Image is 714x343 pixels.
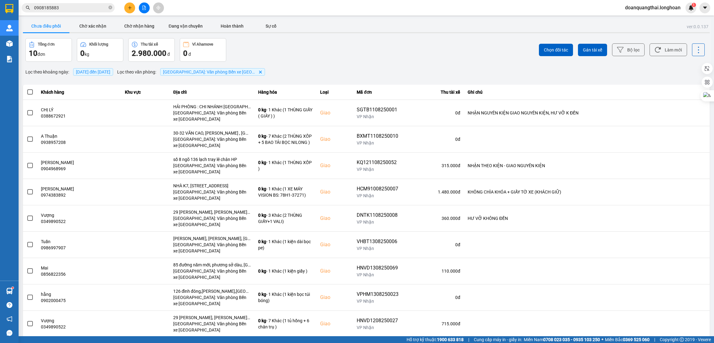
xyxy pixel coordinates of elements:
span: 0 kg [258,269,266,274]
th: Ghi chú [464,85,710,100]
div: kg [80,48,120,58]
div: Giao [320,294,349,301]
div: [GEOGRAPHIC_DATA]: Văn phòng Bến xe [GEOGRAPHIC_DATA] [173,321,251,333]
div: 0 đ [406,110,460,116]
span: doanquangthai.longhoan [620,4,685,11]
div: - 1 Khác (1 kiện dài bọc pe) [258,238,313,251]
div: - 1 Khác (1 THÙNG XỐP ) [258,159,313,172]
div: VP Nhận [357,245,399,252]
th: Hàng hóa [254,85,316,100]
div: đ [183,48,223,58]
div: [GEOGRAPHIC_DATA]: Văn phòng Bến xe [GEOGRAPHIC_DATA] [173,189,251,201]
button: plus [124,2,135,13]
strong: 0369 525 060 [623,337,650,342]
div: HNVD1308250069 [357,264,399,272]
div: KQ121108250052 [357,159,399,166]
button: Chờ xác nhận [69,20,116,32]
span: search [26,6,30,10]
div: NHÀ K7, [STREET_ADDRESS] [173,183,251,189]
div: Tuấn [41,238,118,245]
div: 0 đ [406,242,460,248]
div: VP Nhận [357,272,399,278]
span: file-add [142,6,146,10]
button: Chờ nhận hàng [116,20,162,32]
span: aim [156,6,161,10]
sup: 1 [12,287,14,289]
div: [GEOGRAPHIC_DATA]: Văn phòng Bến xe [GEOGRAPHIC_DATA] [173,163,251,175]
div: 29 [PERSON_NAME], [PERSON_NAME], HP [173,314,251,321]
span: 0 [183,49,187,58]
div: [PERSON_NAME] [41,186,118,192]
strong: 0708 023 035 - 0935 103 250 [543,337,600,342]
span: 0 kg [258,186,266,191]
img: solution-icon [6,56,13,62]
button: Chọn đối tác [539,44,573,56]
div: Giao [320,241,349,248]
span: notification [7,316,12,322]
div: VP Nhận [357,324,399,331]
div: VP Nhận [357,193,399,199]
strong: 1900 633 818 [437,337,464,342]
div: Giao [320,109,349,117]
div: 30-32 VĂN CAO, [PERSON_NAME] , [GEOGRAPHIC_DATA] [173,130,251,136]
div: 0904968969 [41,166,118,172]
div: Tổng đơn [38,42,55,47]
div: hằng [41,291,118,297]
div: 0938957208 [41,139,118,145]
button: Đang vận chuyển [162,20,209,32]
span: Gán tài xế [583,47,602,53]
div: HẢI PHÒNG : CHI NHÁNH [GEOGRAPHIC_DATA] MIỀN BẮC Số 808 - [GEOGRAPHIC_DATA] – P. Thành Tô – Q. [G... [173,104,251,110]
span: 0 kg [258,213,266,218]
span: Miền Bắc [605,336,650,343]
input: Tìm tên, số ĐT hoặc mã đơn [34,4,107,11]
div: VPHM1308250023 [357,291,399,298]
button: Sự cố [255,20,286,32]
img: warehouse-icon [6,40,13,47]
span: 10 [29,49,37,58]
div: 29 [PERSON_NAME], [PERSON_NAME], HP [173,209,251,215]
div: 360.000 đ [406,215,460,221]
span: 0 [80,49,85,58]
div: Thu tài xế [141,42,158,47]
button: Khối lượng0kg [77,38,123,62]
span: close-circle [108,5,112,11]
button: Bộ lọc [612,43,645,56]
span: 0 kg [258,318,266,323]
div: [GEOGRAPHIC_DATA]: Văn phòng Bến xe [GEOGRAPHIC_DATA] [173,136,251,149]
span: copyright [680,337,684,342]
div: HNVD1208250027 [357,317,399,324]
div: 0986997907 [41,245,118,251]
button: Hoàn thành [209,20,255,32]
div: - 1 Khác (1 THÙNG GIẤY ( GIÀY ) ) [258,107,313,119]
button: Thu tài xế2.980.000 đ [128,38,175,62]
th: Mã đơn [353,85,402,100]
div: NHẬN THEO KIỆN - GIAO NGUYÊN KIỆN [468,163,706,169]
div: VP Nhận [357,114,399,120]
div: đơn [29,48,68,58]
span: Lọc theo văn phòng : [117,69,156,75]
div: Vượng [41,318,118,324]
span: | [468,336,469,343]
span: question-circle [7,302,12,308]
div: - 3 Khác (2 THÙNG GIẤY+1 VALI) [258,212,313,225]
span: Miền Nam [524,336,600,343]
div: [GEOGRAPHIC_DATA]: Văn phòng Bến xe [GEOGRAPHIC_DATA] [173,242,251,254]
button: Gán tài xế [578,44,607,56]
button: Tổng đơn10đơn [25,38,72,62]
div: Giao [320,188,349,196]
div: Vượng [41,212,118,218]
img: icon-new-feature [688,5,694,11]
div: HƯ VỠ KHÔNG ĐỀN [468,215,706,221]
span: Hỗ trợ kỹ thuật: [407,336,464,343]
div: VHBT1308250006 [357,238,399,245]
img: logo-vxr [5,4,13,13]
sup: 1 [692,3,696,7]
div: - 7 Khác (2 THÙNG XỐP + 5 BAO TẢI BỌC NILONG ) [258,133,313,145]
span: ⚪️ [602,338,603,341]
span: 0 kg [258,134,266,139]
span: 0 kg [258,292,266,297]
div: Giao [320,320,349,327]
div: Khối lượng [89,42,108,47]
span: Lọc theo khoảng ngày : [25,69,69,75]
span: 0 kg [258,239,266,244]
